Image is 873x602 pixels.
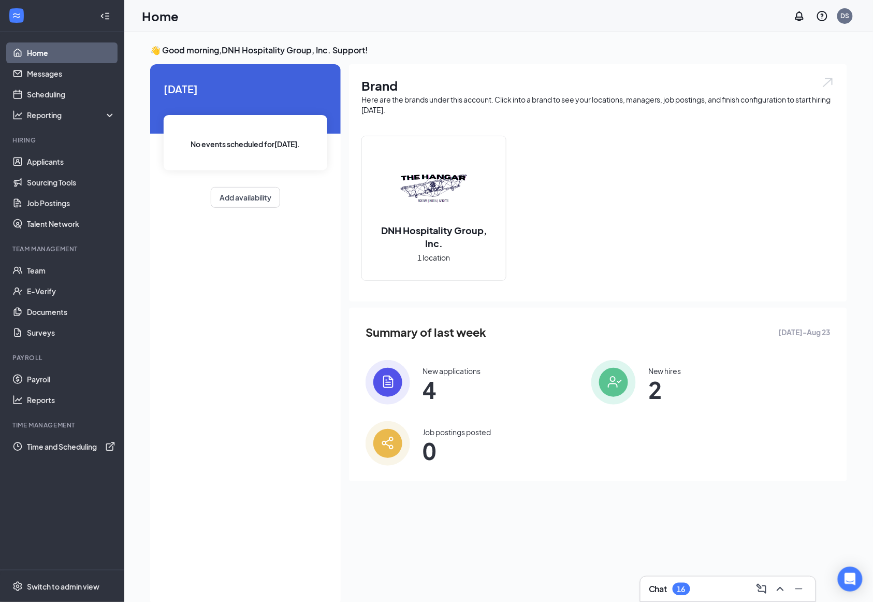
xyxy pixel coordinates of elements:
span: 4 [423,380,481,399]
span: No events scheduled for [DATE] . [191,138,300,150]
a: Documents [27,302,115,322]
a: Team [27,260,115,281]
h3: 👋 Good morning, DNH Hospitality Group, Inc. Support ! [150,45,847,56]
h3: Chat [649,583,667,595]
svg: Notifications [793,10,806,22]
a: Time and SchedulingExternalLink [27,436,115,457]
a: Messages [27,63,115,84]
h1: Brand [361,77,835,94]
div: New hires [648,366,681,376]
a: Payroll [27,369,115,390]
svg: Analysis [12,110,23,120]
a: Applicants [27,151,115,172]
img: icon [591,360,636,405]
img: icon [366,421,410,466]
button: Minimize [791,581,807,597]
a: Talent Network [27,213,115,234]
div: Payroll [12,353,113,362]
div: New applications [423,366,481,376]
svg: ComposeMessage [755,583,768,595]
span: [DATE] - Aug 23 [779,326,831,338]
svg: Minimize [793,583,805,595]
div: Reporting [27,110,116,120]
div: Hiring [12,136,113,145]
a: Job Postings [27,193,115,213]
div: DS [841,11,850,20]
h1: Home [142,7,179,25]
span: 1 location [418,252,450,263]
button: ComposeMessage [753,581,770,597]
img: open.6027fd2a22e1237b5b06.svg [821,77,835,89]
svg: WorkstreamLogo [11,10,22,21]
span: [DATE] [164,81,327,97]
a: E-Verify [27,281,115,302]
a: Scheduling [27,84,115,105]
img: icon [366,360,410,405]
img: DNH Hospitality Group, Inc. [401,153,467,220]
span: 2 [648,380,681,399]
span: Summary of last week [366,323,486,341]
a: Sourcing Tools [27,172,115,193]
a: Surveys [27,322,115,343]
svg: Settings [12,581,23,592]
div: Open Intercom Messenger [838,567,863,592]
div: Team Management [12,245,113,253]
span: 0 [423,441,491,460]
svg: ChevronUp [774,583,787,595]
h2: DNH Hospitality Group, Inc. [362,224,506,250]
div: Job postings posted [423,427,491,437]
div: Switch to admin view [27,581,99,592]
a: Reports [27,390,115,410]
div: TIME MANAGEMENT [12,421,113,429]
div: 16 [677,585,686,594]
a: Home [27,42,115,63]
svg: Collapse [100,11,110,21]
svg: QuestionInfo [816,10,828,22]
div: Here are the brands under this account. Click into a brand to see your locations, managers, job p... [361,94,835,115]
button: ChevronUp [772,581,789,597]
button: Add availability [211,187,280,208]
